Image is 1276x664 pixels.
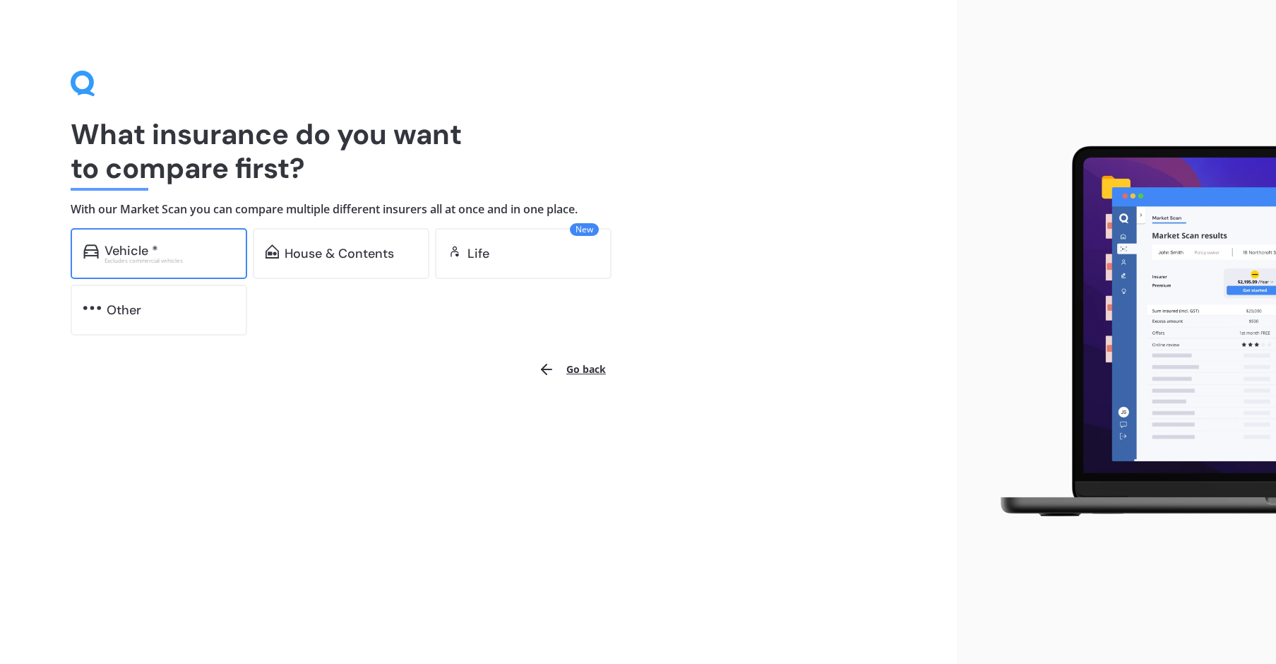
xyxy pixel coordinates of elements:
img: home-and-contents.b802091223b8502ef2dd.svg [266,244,279,259]
button: Go back [530,352,614,386]
span: New [570,223,599,236]
div: Vehicle * [105,244,158,258]
img: car.f15378c7a67c060ca3f3.svg [83,244,99,259]
div: House & Contents [285,247,394,261]
div: Other [107,303,141,317]
img: life.f720d6a2d7cdcd3ad642.svg [448,244,462,259]
img: other.81dba5aafe580aa69f38.svg [83,301,101,315]
div: Excludes commercial vehicles [105,258,234,263]
h4: With our Market Scan you can compare multiple different insurers all at once and in one place. [71,202,886,217]
img: laptop.webp [980,138,1276,526]
div: Life [467,247,489,261]
h1: What insurance do you want to compare first? [71,117,886,185]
